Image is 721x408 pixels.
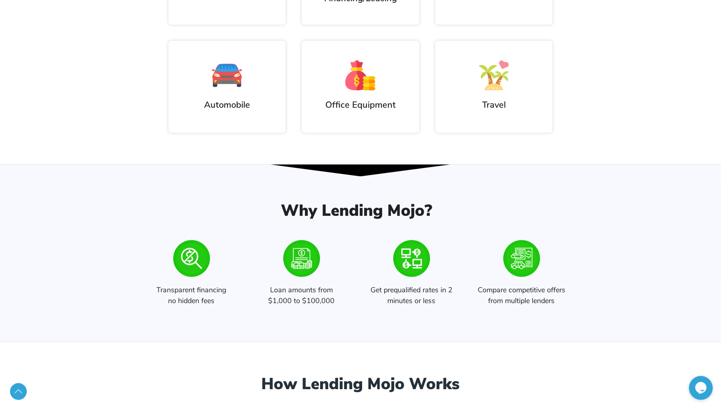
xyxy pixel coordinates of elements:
iframe: chat widget [689,376,713,400]
h2: Office Equipment [310,98,411,112]
img: Vacation and Travel [479,60,509,90]
img: loan-amounts [283,240,320,277]
img: free-to-use [173,240,210,277]
p: Loan amounts from $1,000 to $100,000 [254,285,348,311]
p: Compare competitive offers from multiple lenders [475,285,569,311]
img: Auto Motor Purchases [212,60,242,90]
img: prequalified-rates [503,240,540,277]
img: Big Purchases [345,60,375,90]
h2: Why Lending Mojo? [144,201,569,220]
img: compare-rates [393,240,430,277]
p: Get prequalified rates in 2 minutes or less [365,285,459,311]
p: Transparent financing no hidden fees [144,285,238,311]
h2: Travel [443,98,545,112]
h2: How Lending Mojo Works [148,375,573,394]
h2: Automobile [176,98,278,112]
